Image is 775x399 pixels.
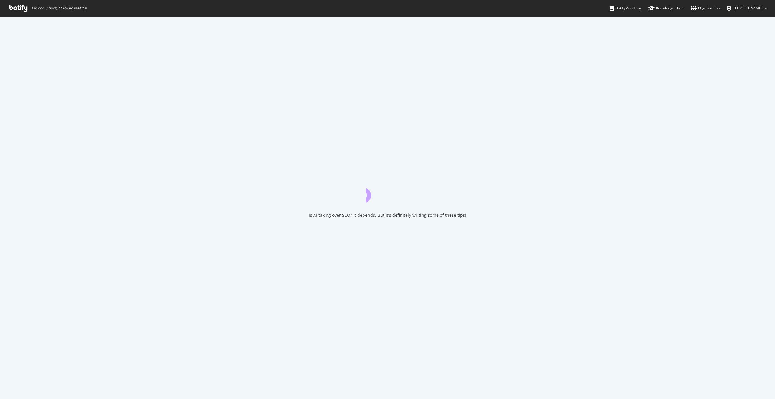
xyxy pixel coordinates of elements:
[610,5,642,11] div: Botify Academy
[734,5,762,11] span: Meredith Gummerson
[691,5,722,11] div: Organizations
[722,3,772,13] button: [PERSON_NAME]
[648,5,684,11] div: Knowledge Base
[32,6,87,11] span: Welcome back, [PERSON_NAME] !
